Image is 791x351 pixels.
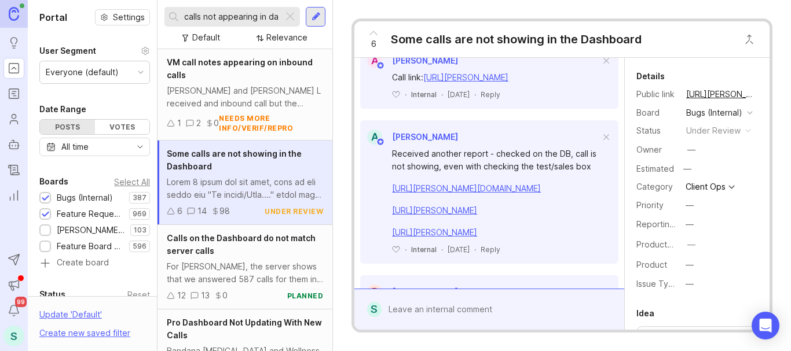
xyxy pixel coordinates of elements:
div: Votes [95,120,150,134]
div: Owner [636,143,677,156]
div: Reply [481,245,500,254]
button: ProductboardID [684,237,699,252]
div: 0 [214,117,219,130]
a: VM call notes appearing on inbound calls[PERSON_NAME] and [PERSON_NAME] L received and inbound ca... [158,49,332,141]
img: Canny Home [9,7,19,20]
a: [URL][PERSON_NAME] [423,72,508,82]
div: A [367,53,382,68]
div: Some calls are not showing in the Dashboard [391,31,642,47]
span: Calls on the Dashboard do not match server calls [167,233,316,256]
div: 12 [177,289,186,302]
div: — [687,238,695,251]
div: Status [39,287,65,301]
label: Priority [636,200,664,210]
span: [PERSON_NAME] [392,132,458,142]
div: planned [287,291,324,301]
label: Reporting Team [636,219,698,229]
a: Create board [39,258,150,269]
a: Some calls are not showing in the DashboardLorem 8 ipsum dol sit amet, cons ad eli seddo eiu "Te ... [158,141,332,225]
div: Client Ops [686,183,726,191]
p: 969 [133,209,147,219]
div: Select All [114,179,150,185]
div: 98 [219,205,230,217]
div: A [367,130,382,145]
div: 13 [201,289,210,302]
div: Lorem 8 ipsum dol sit amet, cons ad eli seddo eiu "Te incidi/Utla...." etdol mag Aliq enim adm Ve... [167,176,323,201]
div: Bugs (Internal) [686,106,742,119]
button: Close button [738,28,761,51]
div: Status [636,124,677,137]
div: under review [265,206,323,216]
div: 2 [196,117,201,130]
div: User Segment [39,44,96,58]
div: For [PERSON_NAME], the server shows that we answered 587 calls for them in September. We also bil... [167,260,323,286]
span: 99 [15,297,27,307]
div: S [367,302,382,317]
div: under review [686,124,741,137]
div: Everyone (default) [46,66,119,79]
div: — [687,143,695,156]
div: Call link: [392,71,600,84]
span: Settings [113,12,145,23]
div: Update ' Default ' [39,308,102,327]
span: [PERSON_NAME] [392,56,458,65]
time: [DATE] [448,245,470,254]
svg: toggle icon [131,142,149,152]
div: — [686,278,694,290]
div: Open Intercom Messenger [752,312,779,339]
label: ProductboardID [636,239,698,249]
div: Idea [636,306,654,320]
div: · [474,245,476,254]
div: Internal [411,245,437,254]
a: Autopilot [3,134,24,155]
div: needs more info/verif/repro [219,113,323,133]
a: Users [3,109,24,130]
div: · [405,90,407,99]
div: · [441,90,443,99]
a: Portal [3,58,24,79]
div: Posts [40,120,95,134]
span: Some calls are not showing in the Dashboard [167,149,302,171]
div: Reset [127,291,150,298]
div: [PERSON_NAME] and [PERSON_NAME] L received and inbound call but the summary box had the VM call n... [167,84,323,110]
div: Category [636,180,677,193]
button: Notifications [3,300,24,321]
span: Pro Dashboard Not Updating With New Calls [167,317,322,340]
div: · [405,245,407,254]
div: — [686,258,694,271]
button: Settings [95,9,150,25]
div: [PERSON_NAME] (Public) [57,224,124,237]
span: [PERSON_NAME] [392,287,458,297]
div: Boards [39,175,68,189]
div: Internal [411,90,437,99]
div: — [680,161,695,176]
a: [URL][PERSON_NAME] [392,205,477,215]
div: 1 [177,117,181,130]
a: Roadmaps [3,83,24,104]
button: Send to Autopilot [3,249,24,270]
a: [URL][PERSON_NAME][DOMAIN_NAME] [392,183,541,193]
h1: Portal [39,10,67,24]
a: A[PERSON_NAME] [360,53,458,68]
div: Reply [481,90,500,99]
div: Feature Requests (Internal) [57,208,123,220]
p: 596 [133,242,147,251]
div: Relevance [266,31,307,44]
label: Issue Type [636,279,679,289]
div: 14 [197,205,207,217]
div: Board [636,106,677,119]
div: S [3,326,24,346]
div: Estimated [636,165,674,173]
div: Public link [636,88,677,101]
div: 0 [222,289,228,302]
div: Feature Board Sandbox [DATE] [57,240,123,253]
div: Date Range [39,102,86,116]
a: P[PERSON_NAME] [360,285,458,300]
div: P [367,285,382,300]
a: [URL][PERSON_NAME] [683,87,758,102]
img: member badge [376,61,385,70]
p: 103 [134,226,147,235]
div: — [686,199,694,212]
div: Create new saved filter [39,327,130,339]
